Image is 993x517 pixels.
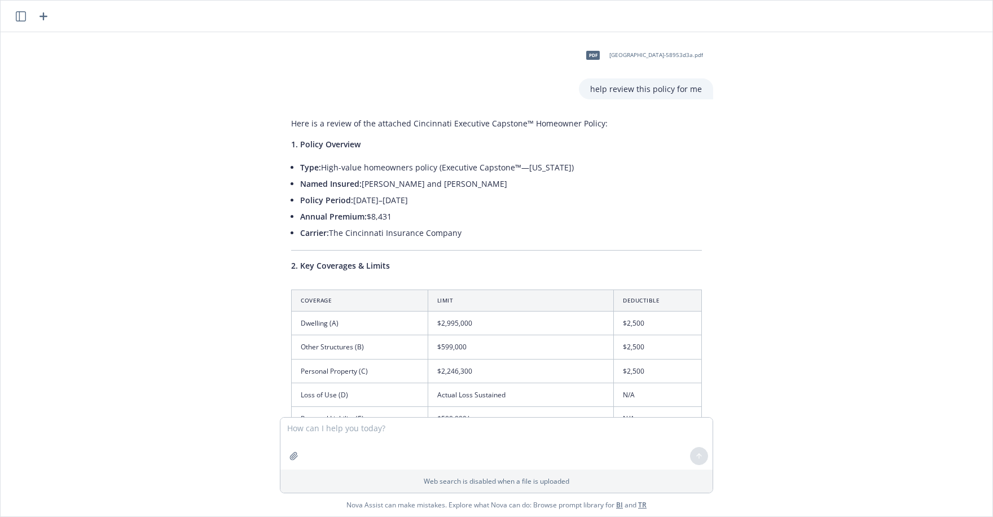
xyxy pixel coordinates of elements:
p: Here is a review of the attached Cincinnati Executive Capstone™ Homeowner Policy: [291,117,702,129]
td: $2,500 [614,359,702,383]
span: 2. Key Coverages & Limits [291,260,390,271]
td: $2,246,300 [428,359,613,383]
li: $8,431 [300,208,702,225]
span: [GEOGRAPHIC_DATA]-58953d3a.pdf [609,51,703,59]
li: High-value homeowners policy (Executive Capstone™—[US_STATE]) [300,159,702,176]
td: Actual Loss Sustained [428,383,613,406]
span: Named Insured: [300,178,362,189]
td: $599,000 [428,335,613,359]
th: Coverage [292,290,428,312]
a: TR [638,500,647,510]
li: The Cincinnati Insurance Company [300,225,702,241]
a: BI [616,500,623,510]
td: Dwelling (A) [292,312,428,335]
td: N/A [614,383,702,406]
td: Personal Liability (E) [292,406,428,430]
th: Deductible [614,290,702,312]
td: N/A [614,406,702,430]
td: Loss of Use (D) [292,383,428,406]
td: $2,995,000 [428,312,613,335]
td: $2,500 [614,312,702,335]
span: 1. Policy Overview [291,139,361,150]
span: Carrier: [300,227,329,238]
span: pdf [586,51,600,59]
p: Web search is disabled when a file is uploaded [287,476,706,486]
div: pdf[GEOGRAPHIC_DATA]-58953d3a.pdf [579,41,705,69]
td: $500,000/occurrence [428,406,613,430]
td: $2,500 [614,335,702,359]
li: [DATE]–[DATE] [300,192,702,208]
p: help review this policy for me [590,83,702,95]
span: Nova Assist can make mistakes. Explore what Nova can do: Browse prompt library for and [5,493,988,516]
td: Personal Property (C) [292,359,428,383]
td: Other Structures (B) [292,335,428,359]
span: Annual Premium: [300,211,367,222]
span: Type: [300,162,321,173]
span: Policy Period: [300,195,353,205]
li: [PERSON_NAME] and [PERSON_NAME] [300,176,702,192]
th: Limit [428,290,613,312]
